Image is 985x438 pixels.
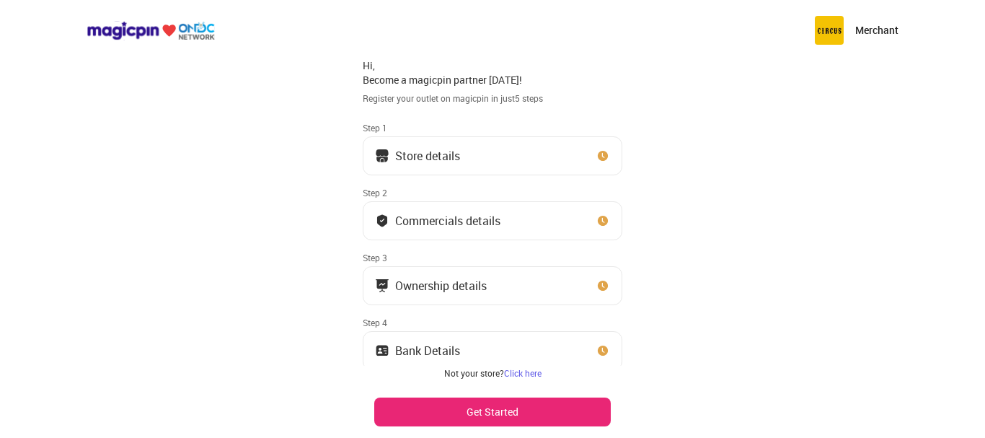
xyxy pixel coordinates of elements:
div: Step 2 [363,187,622,198]
img: clock_icon_new.67dbf243.svg [596,343,610,358]
div: Store details [395,152,460,159]
img: ownership_icon.37569ceb.svg [375,343,389,358]
img: circus.b677b59b.png [815,16,844,45]
button: Ownership details [363,266,622,305]
img: ondc-logo-new-small.8a59708e.svg [87,21,215,40]
img: storeIcon.9b1f7264.svg [375,149,389,163]
img: commercials_icon.983f7837.svg [375,279,389,293]
div: Step 3 [363,252,622,263]
img: clock_icon_new.67dbf243.svg [596,279,610,293]
a: Click here [504,367,542,379]
button: Commercials details [363,201,622,240]
div: Step 4 [363,317,622,328]
div: Step 1 [363,122,622,133]
button: Store details [363,136,622,175]
div: Hi, Become a magicpin partner [DATE]! [363,58,622,87]
span: Not your store? [444,367,504,379]
button: Get Started [374,398,611,426]
div: Ownership details [395,282,487,289]
img: clock_icon_new.67dbf243.svg [596,149,610,163]
div: Bank Details [395,347,460,354]
div: Commercials details [395,217,500,224]
img: bank_details_tick.fdc3558c.svg [375,214,389,228]
div: Register your outlet on magicpin in just 5 steps [363,92,622,105]
p: Merchant [855,23,898,38]
button: Bank Details [363,331,622,370]
img: clock_icon_new.67dbf243.svg [596,214,610,228]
